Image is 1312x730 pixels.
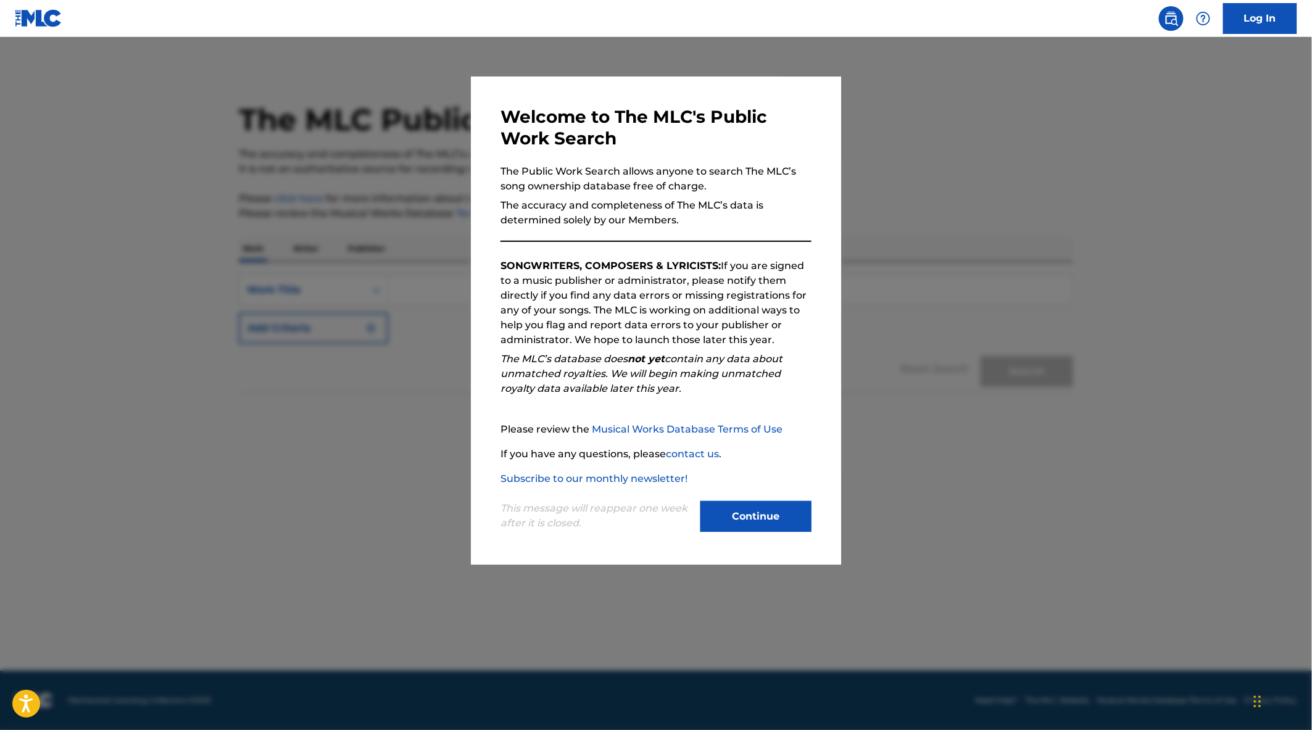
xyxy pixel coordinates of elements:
[1191,6,1216,31] div: Help
[500,164,812,194] p: The Public Work Search allows anyone to search The MLC’s song ownership database free of charge.
[500,259,812,347] p: If you are signed to a music publisher or administrator, please notify them directly if you find ...
[1250,671,1312,730] iframe: Chat Widget
[592,423,783,435] a: Musical Works Database Terms of Use
[500,198,812,228] p: The accuracy and completeness of The MLC’s data is determined solely by our Members.
[1159,6,1184,31] a: Public Search
[500,501,693,531] p: This message will reappear one week after it is closed.
[500,353,783,394] em: The MLC’s database does contain any data about unmatched royalties. We will begin making unmatche...
[1254,683,1261,720] div: Drag
[1164,11,1179,26] img: search
[500,473,687,484] a: Subscribe to our monthly newsletter!
[500,106,812,149] h3: Welcome to The MLC's Public Work Search
[1223,3,1297,34] a: Log In
[500,422,812,437] p: Please review the
[700,501,812,532] button: Continue
[500,447,812,462] p: If you have any questions, please .
[500,260,721,272] strong: SONGWRITERS, COMPOSERS & LYRICISTS:
[15,9,62,27] img: MLC Logo
[628,353,665,365] strong: not yet
[1196,11,1211,26] img: help
[666,448,719,460] a: contact us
